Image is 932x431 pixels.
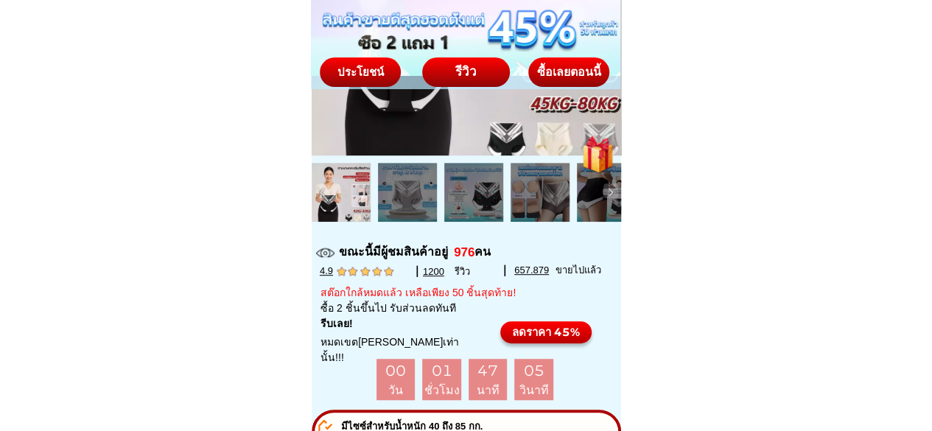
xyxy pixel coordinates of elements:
h4: 4.9 [320,264,404,278]
h4: รีวิว [455,264,502,279]
h4: I [415,259,431,284]
h4: สต๊อกใกล้หมดแล้ว เหลือเพียง 50 ชิ้นสุดท้าย! [320,285,561,301]
h4: รีบเลย! [320,316,404,332]
h4: ขณะนี้มีผู้ชมสินค้าอยู่ คน [339,243,620,261]
h2: 976 [453,243,480,262]
img: navigation [315,185,330,200]
h4: I [502,259,514,283]
span: ประโยชน์ [337,64,384,78]
img: navigation [603,185,618,200]
div: รีวิว [422,63,510,82]
div: ซื้อเลยตอนนี้ [528,66,609,77]
h4: 657.879 [514,263,558,278]
h4: ซื้อ 2 ชิ้นขึ้นไป รับส่วนลดทันที [320,301,609,316]
h4: 1200 [423,264,450,279]
h4: ขายไปแล้ว [556,263,616,278]
h4: หมดเขต[PERSON_NAME]เท่านั้น!!! [320,334,466,365]
div: ลดราคา 45% [500,324,592,341]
